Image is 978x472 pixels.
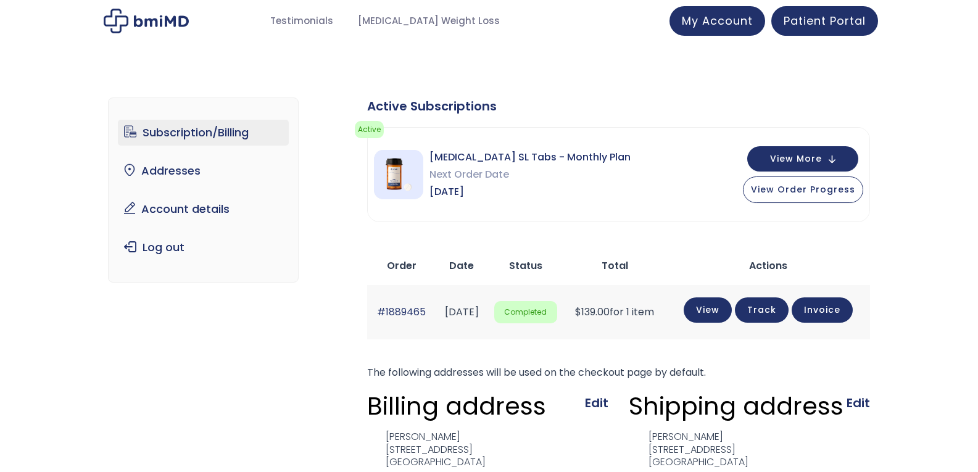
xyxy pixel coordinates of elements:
div: Active Subscriptions [367,97,870,115]
p: The following addresses will be used on the checkout page by default. [367,364,870,381]
img: My account [104,9,189,33]
a: My Account [669,6,765,36]
a: Account details [118,196,289,222]
span: View More [770,155,822,163]
span: [MEDICAL_DATA] SL Tabs - Monthly Plan [429,149,631,166]
span: Next Order Date [429,166,631,183]
span: View Order Progress [751,183,855,196]
time: [DATE] [445,305,479,319]
h3: Billing address [367,391,546,421]
address: [PERSON_NAME] [STREET_ADDRESS] [GEOGRAPHIC_DATA] [367,431,486,469]
a: [MEDICAL_DATA] Weight Loss [346,9,512,33]
h3: Shipping address [629,391,843,421]
span: Total [602,259,628,273]
span: [MEDICAL_DATA] Weight Loss [358,14,500,28]
button: View More [747,146,858,172]
span: Completed [494,301,558,324]
span: Order [387,259,416,273]
a: Patient Portal [771,6,878,36]
span: Date [449,259,474,273]
span: Status [509,259,542,273]
a: View [684,297,732,323]
address: [PERSON_NAME] [STREET_ADDRESS] [GEOGRAPHIC_DATA] [629,431,748,469]
td: for 1 item [563,285,666,339]
button: View Order Progress [743,176,863,203]
a: #1889465 [377,305,426,319]
nav: Account pages [108,97,299,283]
span: 139.00 [575,305,610,319]
span: Actions [749,259,787,273]
a: Subscription/Billing [118,120,289,146]
a: Testimonials [258,9,346,33]
a: Edit [847,394,870,412]
span: Testimonials [270,14,333,28]
a: Addresses [118,158,289,184]
span: $ [575,305,581,319]
a: Invoice [792,297,853,323]
span: My Account [682,13,753,28]
span: [DATE] [429,183,631,201]
a: Log out [118,234,289,260]
a: Track [735,297,789,323]
span: Patient Portal [784,13,866,28]
span: Active [355,121,384,138]
a: Edit [585,394,608,412]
